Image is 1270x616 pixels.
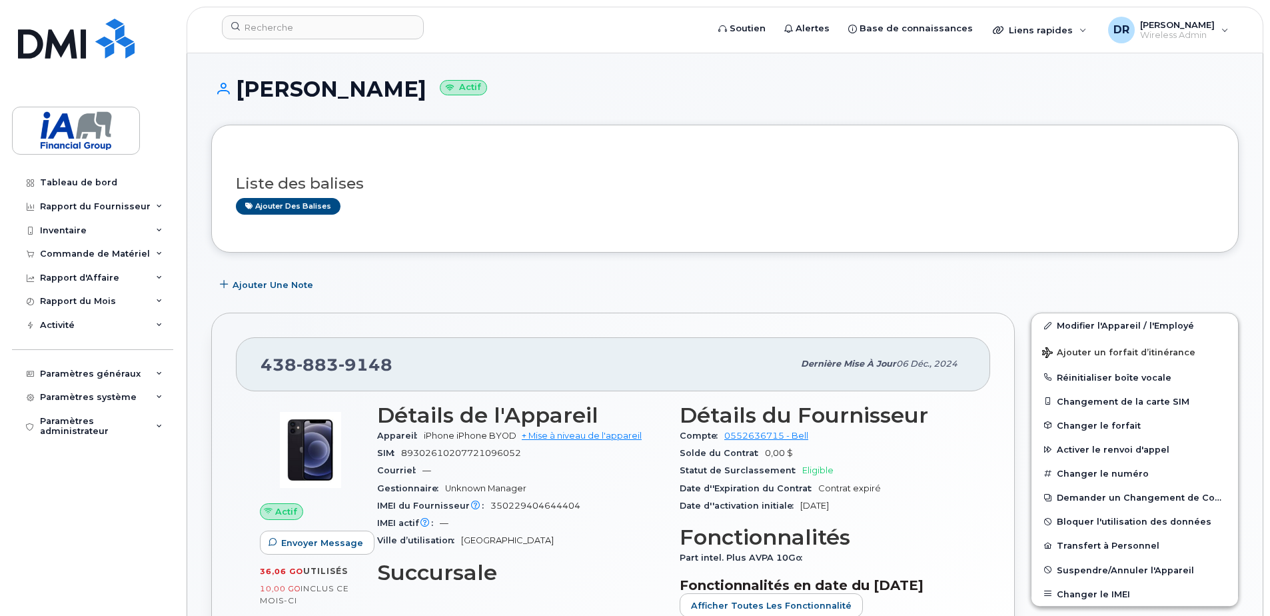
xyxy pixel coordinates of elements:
span: Unknown Manager [445,483,526,493]
span: 9148 [338,355,392,375]
span: Dernière mise à jour [801,359,896,369]
span: utilisés [303,566,348,576]
button: Ajouter une Note [211,273,324,297]
button: Ajouter un forfait d’itinérance [1031,338,1238,365]
button: Transfert à Personnel [1031,533,1238,557]
button: Envoyer Message [260,531,374,555]
a: + Mise à niveau de l'appareil [522,431,642,441]
small: Actif [440,80,487,95]
a: 0552636715 - Bell [724,431,808,441]
span: Ajouter une Note [233,279,313,291]
span: Suspendre/Annuler l'Appareil [1057,565,1194,575]
button: Changement de la carte SIM [1031,389,1238,413]
span: Actif [275,505,297,518]
span: Activer le renvoi d'appel [1057,445,1169,455]
span: [GEOGRAPHIC_DATA] [461,535,554,545]
span: Statut de Surclassement [680,465,802,475]
span: Courriel [377,465,422,475]
span: IMEI du Fournisseur [377,501,490,511]
span: iPhone iPhone BYOD [424,431,516,441]
img: image20231002-3703462-15mqxqi.jpeg [271,410,350,490]
h3: Succursale [377,561,664,585]
span: 10,00 Go [260,584,301,593]
button: Activer le renvoi d'appel [1031,437,1238,461]
span: SIM [377,448,401,458]
span: Envoyer Message [281,537,363,549]
h1: [PERSON_NAME] [211,77,1239,101]
span: 883 [297,355,338,375]
span: Changer le forfait [1057,420,1141,430]
a: Modifier l'Appareil / l'Employé [1031,313,1238,337]
span: — [422,465,431,475]
span: 0,00 $ [765,448,793,458]
span: Date d''Expiration du Contrat [680,483,818,493]
span: Afficher Toutes les Fonctionnalité [691,599,852,612]
button: Suspendre/Annuler l'Appareil [1031,558,1238,582]
span: Compte [680,431,724,441]
span: Eligible [802,465,834,475]
span: Gestionnaire [377,483,445,493]
span: Date d''activation initiale [680,501,800,511]
span: — [440,518,448,528]
h3: Fonctionnalités [680,525,966,549]
span: 350229404644404 [490,501,580,511]
span: Ville d’utilisation [377,535,461,545]
h3: Fonctionnalités en date du [DATE] [680,577,966,593]
span: 06 déc., 2024 [896,359,957,369]
button: Changer le forfait [1031,413,1238,437]
span: Contrat expiré [818,483,881,493]
h3: Détails du Fournisseur [680,403,966,427]
button: Réinitialiser boîte vocale [1031,365,1238,389]
button: Changer le numéro [1031,461,1238,485]
span: 89302610207721096052 [401,448,521,458]
button: Changer le IMEI [1031,582,1238,606]
span: 36,06 Go [260,567,303,576]
span: [DATE] [800,501,829,511]
button: Bloquer l'utilisation des données [1031,509,1238,533]
h3: Détails de l'Appareil [377,403,664,427]
a: Ajouter des balises [236,198,340,215]
span: Solde du Contrat [680,448,765,458]
span: IMEI actif [377,518,440,528]
span: Part intel. Plus AVPA 10Go [680,553,809,563]
span: 438 [261,355,392,375]
button: Demander un Changement de Compte [1031,485,1238,509]
h3: Liste des balises [236,175,1214,192]
span: Appareil [377,431,424,441]
span: inclus ce mois-ci [260,583,349,605]
span: Ajouter un forfait d’itinérance [1042,347,1195,360]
